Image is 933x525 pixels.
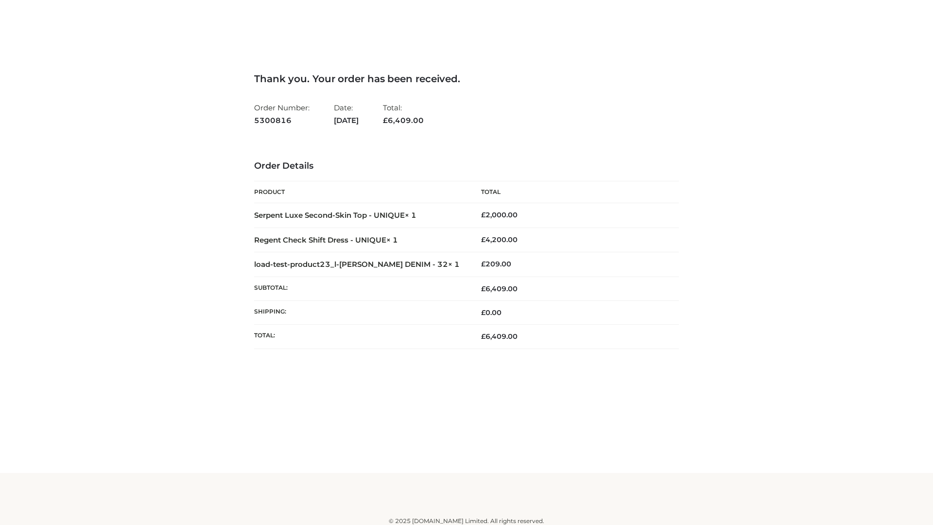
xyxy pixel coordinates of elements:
span: £ [481,284,485,293]
th: Product [254,181,466,203]
h3: Order Details [254,161,679,172]
bdi: 2,000.00 [481,210,518,219]
strong: Regent Check Shift Dress - UNIQUE [254,235,398,245]
li: Order Number: [254,99,310,129]
strong: × 1 [405,210,416,220]
span: £ [481,210,485,219]
strong: [DATE] [334,114,359,127]
th: Total: [254,325,466,349]
li: Total: [383,99,424,129]
strong: load-test-product23_l-[PERSON_NAME] DENIM - 32 [254,260,460,269]
span: £ [481,260,485,268]
span: £ [481,332,485,341]
bdi: 4,200.00 [481,235,518,244]
strong: × 1 [448,260,460,269]
span: £ [383,116,388,125]
h3: Thank you. Your order has been received. [254,73,679,85]
strong: × 1 [386,235,398,245]
span: 6,409.00 [383,116,424,125]
span: £ [481,308,485,317]
th: Total [466,181,679,203]
bdi: 209.00 [481,260,511,268]
th: Shipping: [254,301,466,325]
span: 6,409.00 [481,284,518,293]
th: Subtotal: [254,277,466,300]
strong: Serpent Luxe Second-Skin Top - UNIQUE [254,210,416,220]
span: £ [481,235,485,244]
span: 6,409.00 [481,332,518,341]
strong: 5300816 [254,114,310,127]
li: Date: [334,99,359,129]
bdi: 0.00 [481,308,501,317]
